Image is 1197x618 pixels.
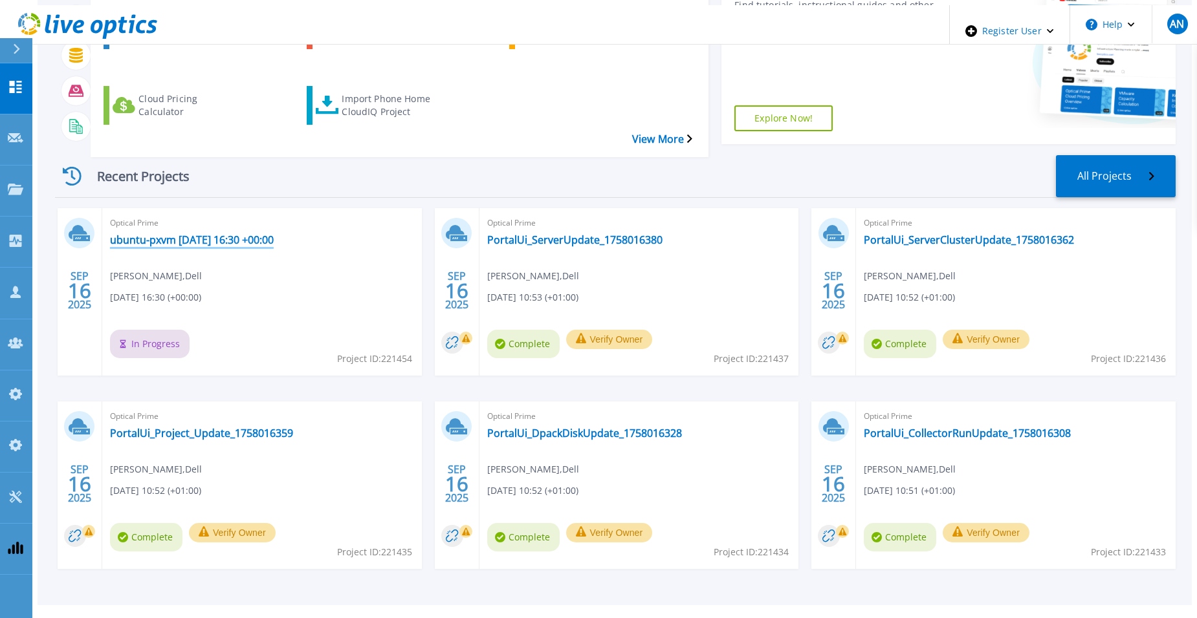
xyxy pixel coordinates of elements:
[487,462,579,476] span: [PERSON_NAME] , Dell
[1056,155,1176,197] a: All Projects
[67,460,92,507] div: SEP 2025
[110,290,201,304] span: [DATE] 16:30 (+00:00)
[566,330,653,349] button: Verify Owner
[138,89,242,122] div: Cloud Pricing Calculator
[864,330,936,358] span: Complete
[1170,19,1184,29] span: AN
[67,267,92,314] div: SEP 2025
[487,330,560,358] span: Complete
[734,105,833,131] a: Explore Now!
[445,460,469,507] div: SEP 2025
[821,460,846,507] div: SEP 2025
[445,267,469,314] div: SEP 2025
[55,160,210,192] div: Recent Projects
[487,427,682,440] a: PortalUi_DpackDiskUpdate_1758016328
[337,352,412,366] span: Project ID: 221454
[864,427,1071,440] a: PortalUi_CollectorRunUpdate_1758016308
[487,269,579,283] span: [PERSON_NAME] , Dell
[864,409,1168,423] span: Optical Prime
[110,233,274,246] a: ubuntu-pxvm [DATE] 16:30 +00:00
[566,523,653,542] button: Verify Owner
[110,269,202,283] span: [PERSON_NAME] , Dell
[189,523,276,542] button: Verify Owner
[943,330,1029,349] button: Verify Owner
[864,484,955,498] span: [DATE] 10:51 (+01:00)
[864,290,955,304] span: [DATE] 10:52 (+01:00)
[110,427,293,440] a: PortalUi_Project_Update_1758016359
[714,352,789,366] span: Project ID: 221437
[68,478,91,489] span: 16
[487,290,578,304] span: [DATE] 10:53 (+01:00)
[950,5,1070,57] div: Register User
[821,267,846,314] div: SEP 2025
[110,216,414,230] span: Optical Prime
[487,233,663,246] a: PortalUi_ServerUpdate_1758016380
[632,133,692,145] a: View More
[445,285,468,296] span: 16
[822,478,845,489] span: 16
[943,523,1029,542] button: Verify Owner
[864,523,936,551] span: Complete
[864,462,956,476] span: [PERSON_NAME] , Dell
[864,269,956,283] span: [PERSON_NAME] , Dell
[714,545,789,559] span: Project ID: 221434
[104,86,260,125] a: Cloud Pricing Calculator
[110,409,414,423] span: Optical Prime
[342,89,445,122] div: Import Phone Home CloudIQ Project
[110,523,182,551] span: Complete
[864,216,1168,230] span: Optical Prime
[487,409,791,423] span: Optical Prime
[864,233,1074,246] a: PortalUi_ServerClusterUpdate_1758016362
[487,484,578,498] span: [DATE] 10:52 (+01:00)
[110,462,202,476] span: [PERSON_NAME] , Dell
[68,285,91,296] span: 16
[445,478,468,489] span: 16
[337,545,412,559] span: Project ID: 221435
[1091,352,1166,366] span: Project ID: 221436
[822,285,845,296] span: 16
[487,523,560,551] span: Complete
[487,216,791,230] span: Optical Prime
[1091,545,1166,559] span: Project ID: 221433
[110,330,190,358] span: In Progress
[110,484,201,498] span: [DATE] 10:52 (+01:00)
[1070,5,1151,44] button: Help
